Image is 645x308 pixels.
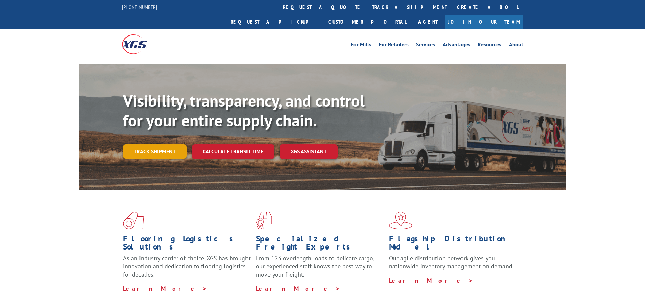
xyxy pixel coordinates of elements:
[389,254,514,270] span: Our agile distribution network gives you nationwide inventory management on demand.
[509,42,523,49] a: About
[389,277,473,284] a: Learn More >
[123,254,251,278] span: As an industry carrier of choice, XGS has brought innovation and dedication to flooring logistics...
[123,90,365,131] b: Visibility, transparency, and control for your entire supply chain.
[351,42,371,49] a: For Mills
[225,15,323,29] a: Request a pickup
[256,254,384,284] p: From 123 overlength loads to delicate cargo, our experienced staff knows the best way to move you...
[123,212,144,229] img: xgs-icon-total-supply-chain-intelligence-red
[192,144,274,159] a: Calculate transit time
[256,285,340,292] a: Learn More >
[416,42,435,49] a: Services
[379,42,409,49] a: For Retailers
[445,15,523,29] a: Join Our Team
[256,235,384,254] h1: Specialized Freight Experts
[389,212,412,229] img: xgs-icon-flagship-distribution-model-red
[411,15,445,29] a: Agent
[123,235,251,254] h1: Flooring Logistics Solutions
[443,42,470,49] a: Advantages
[389,235,517,254] h1: Flagship Distribution Model
[256,212,272,229] img: xgs-icon-focused-on-flooring-red
[123,285,207,292] a: Learn More >
[478,42,501,49] a: Resources
[280,144,338,159] a: XGS ASSISTANT
[323,15,411,29] a: Customer Portal
[123,144,187,159] a: Track shipment
[122,4,157,10] a: [PHONE_NUMBER]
